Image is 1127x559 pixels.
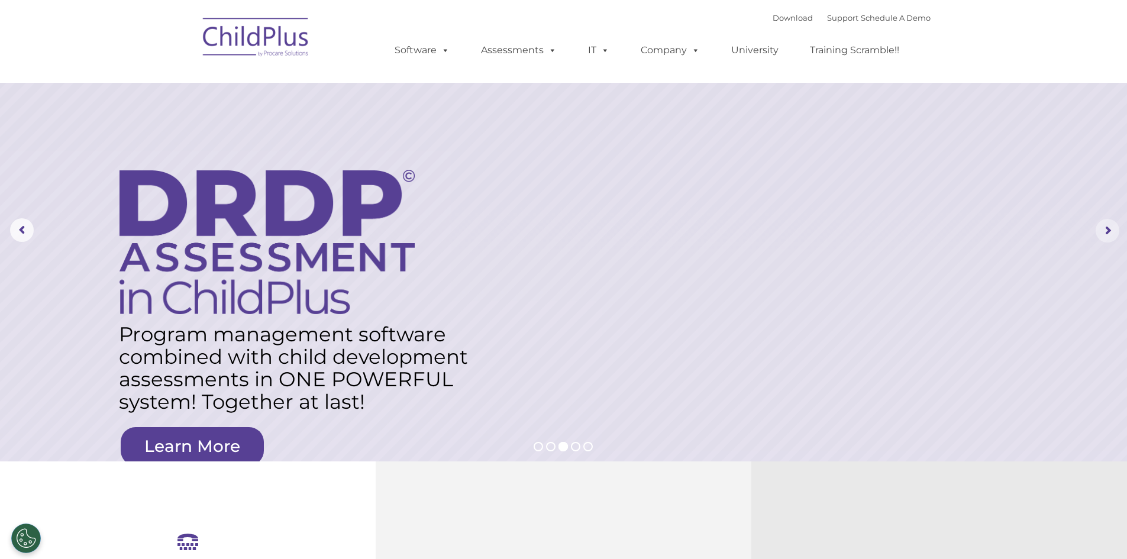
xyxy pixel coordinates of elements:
[861,13,931,22] a: Schedule A Demo
[11,524,41,553] button: Cookies Settings
[120,170,415,314] img: DRDP Assessment in ChildPlus
[121,427,264,466] a: Learn More
[469,38,569,62] a: Assessments
[773,13,813,22] a: Download
[164,127,215,135] span: Phone number
[827,13,858,22] a: Support
[629,38,712,62] a: Company
[719,38,790,62] a: University
[197,9,315,69] img: ChildPlus by Procare Solutions
[576,38,621,62] a: IT
[164,78,201,87] span: Last name
[119,323,480,413] rs-layer: Program management software combined with child development assessments in ONE POWERFUL system! T...
[383,38,461,62] a: Software
[773,13,931,22] font: |
[798,38,911,62] a: Training Scramble!!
